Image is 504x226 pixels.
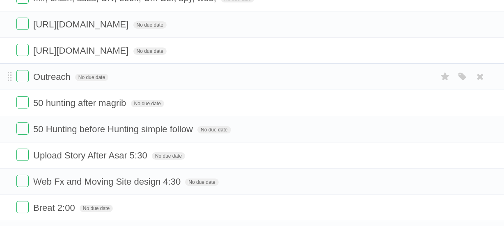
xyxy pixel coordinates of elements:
[16,44,29,56] label: Done
[152,152,185,160] span: No due date
[16,18,29,30] label: Done
[16,70,29,82] label: Done
[16,201,29,213] label: Done
[80,205,113,212] span: No due date
[185,179,218,186] span: No due date
[33,124,195,134] span: 50 Hunting before Hunting simple follow
[133,47,167,55] span: No due date
[16,96,29,108] label: Done
[33,150,149,160] span: Upload Story After Asar 5:30
[133,21,167,29] span: No due date
[16,122,29,135] label: Done
[33,176,183,187] span: Web Fx and Moving Site design 4:30
[33,45,131,56] span: [URL][DOMAIN_NAME]
[75,74,108,81] span: No due date
[33,98,128,108] span: 50 hunting after magrib
[33,72,73,82] span: Outreach
[438,70,453,84] label: Star task
[197,126,231,133] span: No due date
[33,19,131,29] span: [URL][DOMAIN_NAME]
[16,149,29,161] label: Done
[131,100,164,107] span: No due date
[33,203,77,213] span: Breat 2:00
[16,175,29,187] label: Done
